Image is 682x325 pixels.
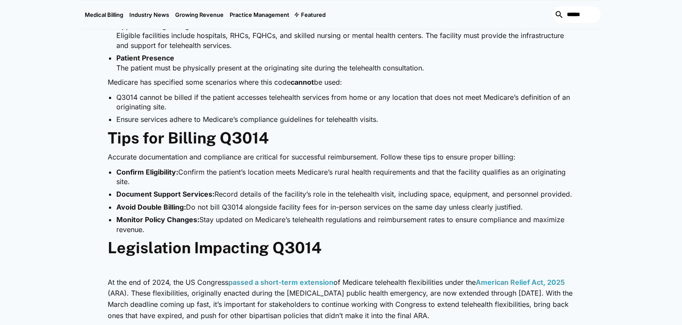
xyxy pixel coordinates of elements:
p: ‍ [108,261,575,273]
li: Q3014 cannot be billed if the patient accesses telehealth services from home or any location that... [116,92,575,112]
p: Medicare has specified some scenarios where this code be used: [108,77,575,88]
strong: Tips for Billing Q3014 [108,129,269,147]
li: Record details of the facility’s role in the telehealth visit, including space, equipment, and pe... [116,189,575,199]
div: Featured [301,11,326,18]
a: passed a short-term extension [228,278,333,287]
strong: Legislation Impacting Q3014 [108,239,322,257]
li: Do not bill Q3014 alongside facility fees for in-person services on the same day unless clearly j... [116,202,575,212]
li: Confirm the patient’s location meets Medicare’s rural health requirements and that the facility q... [116,167,575,187]
p: At the end of 2024, the US Congress of Medicare telehealth flexibilities under the (ARA). These f... [108,277,575,321]
a: American Relief Act, 2025 [476,278,565,287]
strong: Patient Presence [116,54,174,62]
a: Industry News [126,0,172,29]
strong: Approved Originating Sites [116,22,208,30]
strong: cannot [291,78,314,86]
li: Eligible facilities include hospitals, RHCs, FQHCs, and skilled nursing or mental health centers.... [116,21,575,50]
strong: Monitor Policy Changes: [116,215,199,224]
p: Accurate documentation and compliance are critical for successful reimbursement. Follow these tip... [108,152,575,163]
div: Featured [292,0,329,29]
li: The patient must be physically present at the originating site during the telehealth consultation. [116,53,575,73]
li: Ensure services adhere to Medicare’s compliance guidelines for telehealth visits. [116,115,575,124]
strong: Confirm Eligibility: [116,168,178,176]
a: Medical Billing [82,0,126,29]
strong: Avoid Double Billing: [116,203,186,211]
li: Stay updated on Medicare’s telehealth regulations and reimbursement rates to ensure compliance an... [116,215,575,234]
strong: Document Support Services: [116,190,215,198]
a: Growing Revenue [172,0,227,29]
a: Practice Management [227,0,292,29]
